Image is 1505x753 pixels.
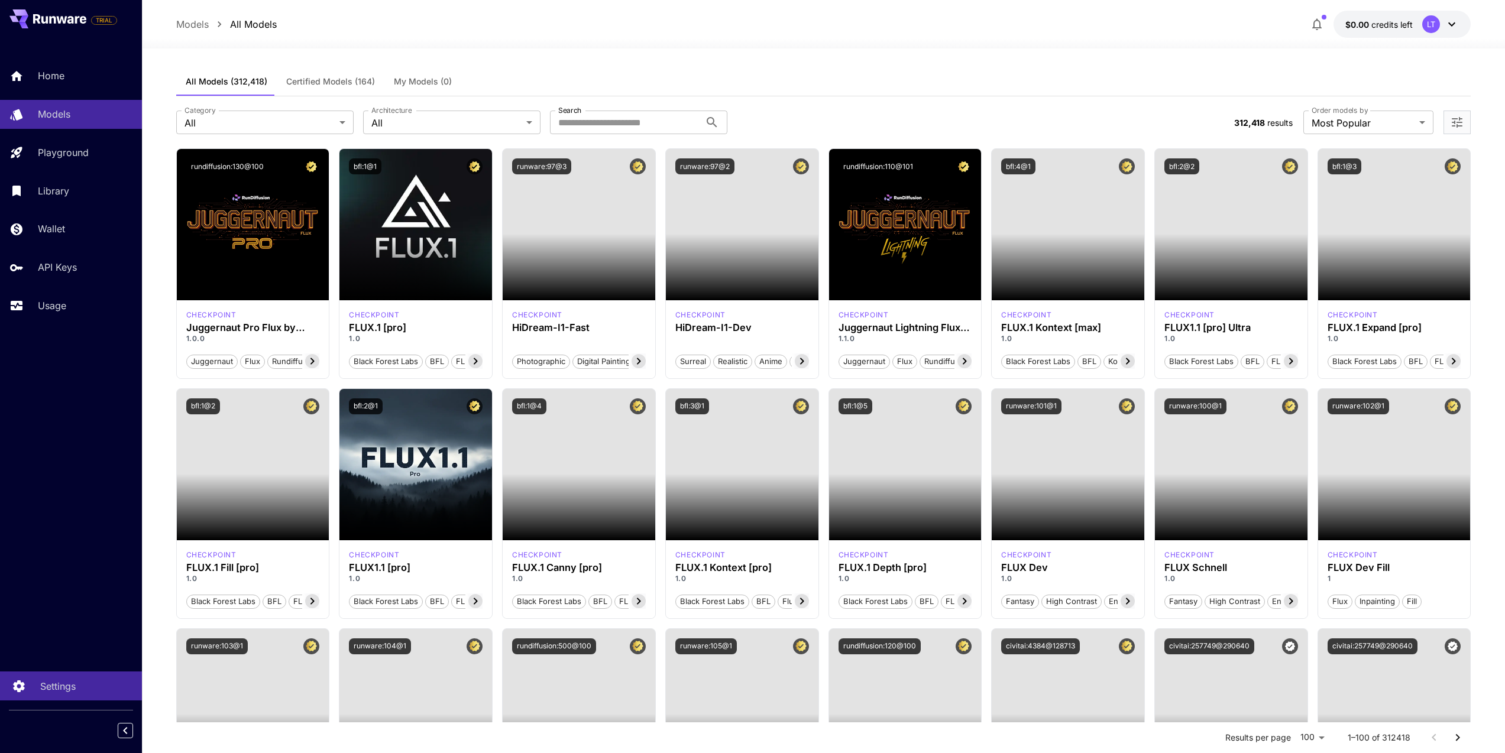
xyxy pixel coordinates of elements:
button: juggernaut [186,353,238,369]
button: bfl:1@3 [1328,158,1361,174]
h3: FLUX Dev Fill [1328,562,1461,573]
p: 1.0.0 [186,333,320,344]
button: Certified Model – Vetted for best performance and includes a commercial license. [1282,158,1298,174]
button: BFL [263,593,286,609]
button: rundiffusion:120@100 [839,638,921,654]
button: FLUX.1 Depth [pro] [941,593,1020,609]
span: Black Forest Labs [187,596,260,608]
button: runware:103@1 [186,638,248,654]
div: $0.00 [1345,18,1413,31]
p: checkpoint [1001,550,1051,560]
button: FLUX.1 Fill [pro] [289,593,356,609]
button: Black Forest Labs [349,593,423,609]
button: civitai:4384@128713 [1001,638,1080,654]
button: Black Forest Labs [675,593,749,609]
button: Black Forest Labs [512,593,586,609]
button: Black Forest Labs [1001,353,1075,369]
button: bfl:3@1 [675,398,709,414]
h3: HiDream-I1-Dev [675,322,809,333]
div: fluxpro [349,310,399,320]
button: Open more filters [1450,115,1464,130]
button: BFL [425,593,449,609]
div: fluxpro [349,550,399,560]
button: Digital Painting [572,353,635,369]
p: checkpoint [349,310,399,320]
div: fluxpro [186,550,237,560]
span: BFL [1404,356,1427,368]
span: FLUX.1 Canny [pro] [615,596,695,608]
button: Flux [1328,593,1352,609]
span: Environment [1268,596,1322,608]
button: rundiffusion [267,353,323,369]
button: Verified working [1445,638,1461,654]
button: bfl:1@4 [512,398,546,414]
button: Certified Model – Vetted for best performance and includes a commercial license. [1119,638,1135,654]
button: juggernaut [839,353,890,369]
div: HiDream Dev [675,310,726,320]
button: BFL [915,593,938,609]
button: FLUX.1 Canny [pro] [614,593,695,609]
div: fluxpro [512,550,562,560]
div: FLUX.1 Depth [pro] [839,562,972,573]
p: checkpoint [186,310,237,320]
p: checkpoint [349,550,399,560]
p: Results per page [1225,732,1291,744]
button: runware:100@1 [1164,398,1226,414]
button: BFL [752,593,775,609]
button: runware:105@1 [675,638,737,654]
h3: FLUX.1 [pro] [349,322,483,333]
nav: breadcrumb [176,17,277,31]
span: Kontext [1104,356,1140,368]
p: All Models [230,17,277,31]
button: FLUX.1 [pro] [451,353,506,369]
span: TRIAL [92,16,116,25]
button: Kontext [1103,353,1141,369]
div: Collapse sidebar [127,720,142,741]
span: High Contrast [1042,596,1101,608]
span: 312,418 [1234,118,1265,128]
p: Models [176,17,209,31]
p: checkpoint [675,310,726,320]
div: fluxpro [839,550,889,560]
button: Certified Model – Vetted for best performance and includes a commercial license. [630,638,646,654]
p: checkpoint [1328,550,1378,560]
button: Certified Model – Vetted for best performance and includes a commercial license. [1445,398,1461,414]
button: runware:97@3 [512,158,571,174]
div: FLUX.1 Canny [pro] [512,562,646,573]
h3: Juggernaut Pro Flux by RunDiffusion [186,322,320,333]
button: High Contrast [1205,593,1265,609]
span: FLUX.1 [pro] [452,356,506,368]
span: BFL [752,596,775,608]
p: checkpoint [512,310,562,320]
span: BFL [426,596,448,608]
button: BFL [588,593,612,609]
div: FLUX.1 D [186,310,237,320]
button: flux [240,353,265,369]
span: Stylized [790,356,827,368]
p: Settings [40,679,76,693]
div: FLUX Dev [1001,562,1135,573]
span: BFL [1241,356,1264,368]
span: BFL [263,596,286,608]
span: FLUX1.1 [pro] Ultra [1267,356,1344,368]
button: $0.00LT [1334,11,1471,38]
p: 1.0 [1164,333,1298,344]
span: Black Forest Labs [349,356,422,368]
button: Stylized [789,353,827,369]
p: Playground [38,145,89,160]
div: FLUX.1 Fill [pro] [186,562,320,573]
div: FLUX.1 Kontext [max] [1001,322,1135,333]
button: rundiffusion [920,353,975,369]
span: BFL [915,596,938,608]
span: High Contrast [1205,596,1264,608]
button: Black Forest Labs [186,593,260,609]
span: Black Forest Labs [1328,356,1401,368]
div: FLUX.1 Kontext [pro] [675,550,726,560]
div: FLUX.1 D [1001,550,1051,560]
span: Fill [1403,596,1421,608]
button: Black Forest Labs [1164,353,1238,369]
span: Environment [1105,596,1159,608]
p: 1.0 [1001,333,1135,344]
